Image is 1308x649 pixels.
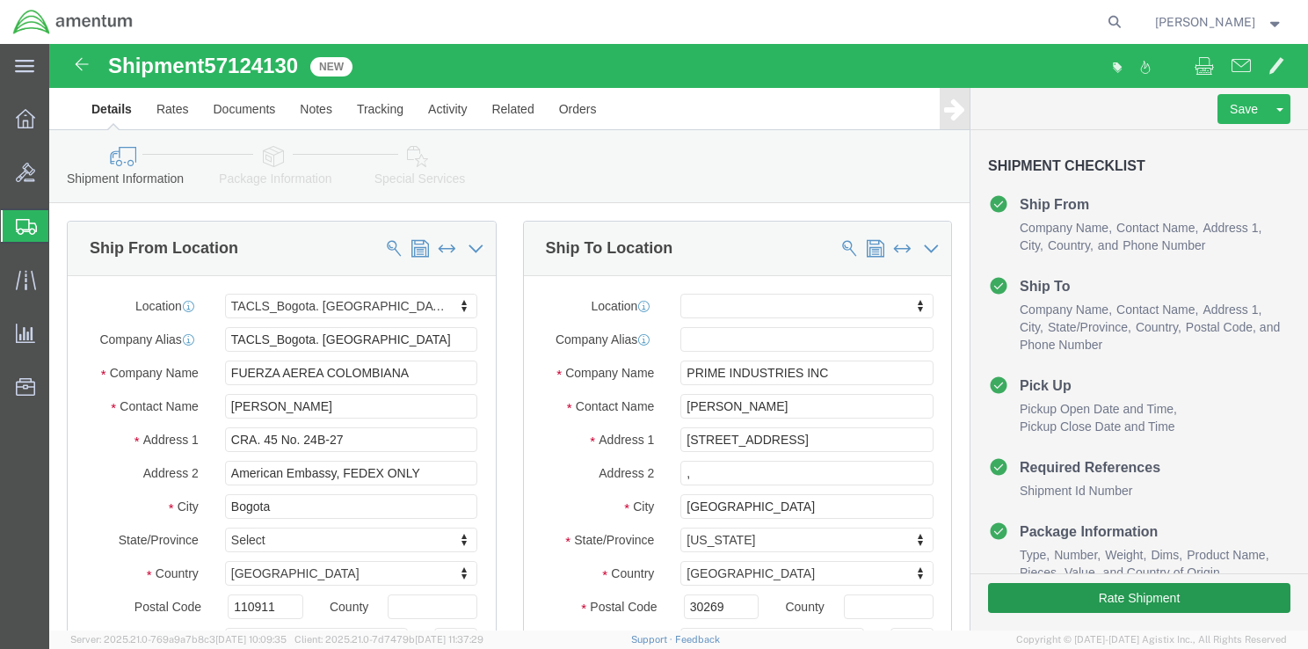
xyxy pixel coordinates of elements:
[215,634,287,645] span: [DATE] 10:09:35
[49,44,1308,631] iframe: FS Legacy Container
[1016,632,1287,647] span: Copyright © [DATE]-[DATE] Agistix Inc., All Rights Reserved
[12,9,134,35] img: logo
[294,634,483,645] span: Client: 2025.21.0-7d7479b
[1155,12,1255,32] span: Miguel Serna
[675,634,720,645] a: Feedback
[415,634,483,645] span: [DATE] 11:37:29
[631,634,675,645] a: Support
[1154,11,1284,33] button: [PERSON_NAME]
[70,634,287,645] span: Server: 2025.21.0-769a9a7b8c3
